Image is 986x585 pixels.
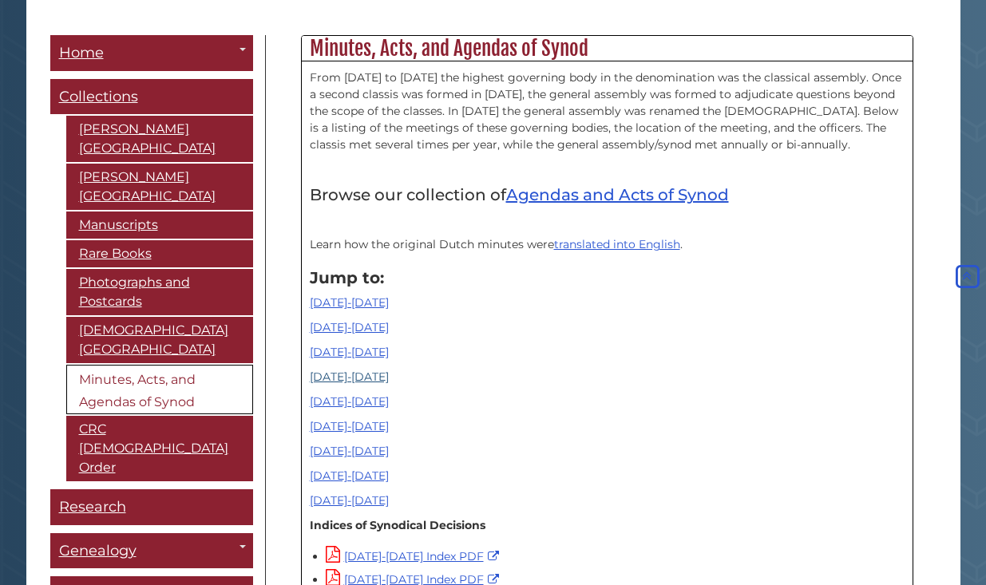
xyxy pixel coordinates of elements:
strong: Jump to: [310,268,384,287]
a: [DATE]-[DATE] [310,320,389,334]
a: [DATE]-[DATE] [310,295,389,310]
a: Minutes, Acts, and Agendas of Synod [66,365,253,414]
p: Learn how the original Dutch minutes were . [310,236,905,253]
a: [DATE]-[DATE] [310,419,389,433]
a: Genealogy [50,533,253,569]
span: Genealogy [59,542,137,559]
a: [DATE]-[DATE] [310,345,389,359]
a: Manuscripts [66,211,253,239]
a: translated into English [554,237,680,251]
a: [DATE]-[DATE] [310,444,389,458]
span: Home [59,44,104,61]
a: [PERSON_NAME][GEOGRAPHIC_DATA] [66,164,253,210]
p: From [DATE] to [DATE] the highest governing body in the denomination was the classical assembly. ... [310,69,905,153]
a: Rare Books [66,240,253,267]
strong: Indices of Synodical Decisions [310,518,485,532]
a: CRC [DEMOGRAPHIC_DATA] Order [66,416,253,481]
a: [DATE]-[DATE] Index PDF [326,549,503,563]
a: Agendas and Acts of Synod [506,185,729,204]
span: Collections [59,88,138,105]
a: [PERSON_NAME][GEOGRAPHIC_DATA] [66,116,253,162]
a: [DATE]-[DATE] [310,370,389,384]
h4: Browse our collection of [310,186,905,204]
a: Collections [50,79,253,115]
a: [DATE]-[DATE] [310,394,389,409]
a: Back to Top [952,270,982,284]
h2: Minutes, Acts, and Agendas of Synod [302,36,913,61]
a: [DATE]-[DATE] [310,468,389,483]
span: Research [59,498,126,516]
a: [DATE]-[DATE] [310,493,389,508]
a: Home [50,35,253,71]
a: [DEMOGRAPHIC_DATA][GEOGRAPHIC_DATA] [66,317,253,363]
a: Research [50,489,253,525]
a: Photographs and Postcards [66,269,253,315]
